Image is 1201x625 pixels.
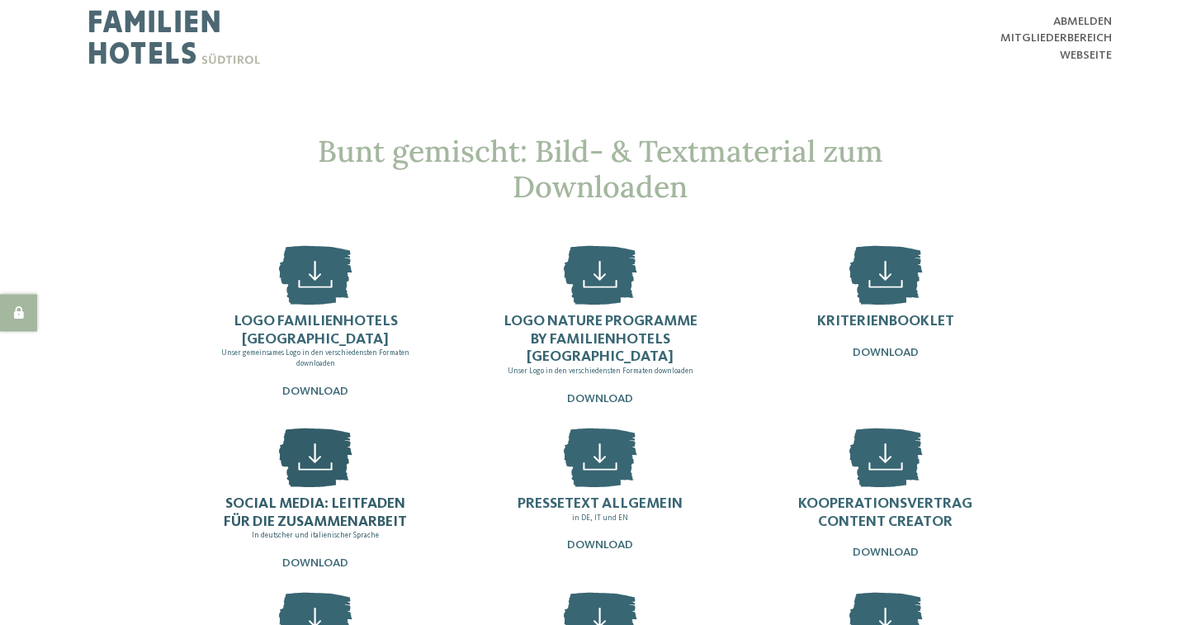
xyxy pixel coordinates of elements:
a: Kooperationsvertrag Content Creator Download [754,429,1017,571]
span: Download [853,347,919,358]
span: Download [853,547,919,558]
p: Unser gemeinsames Logo in den verschiedensten Formaten downloaden [217,348,414,369]
span: Mitgliederbereich [1000,32,1112,44]
span: Logo Nature Programme by Familienhotels [GEOGRAPHIC_DATA] [504,314,697,364]
span: Bunt gemischt: Bild- & Textmaterial zum Downloaden [318,132,883,206]
a: Pressetext allgemein in DE, IT und EN Download [469,429,731,571]
a: Webseite [1060,50,1112,63]
span: Download [567,539,633,551]
span: abmelden [1053,16,1112,27]
span: Kriterienbooklet [817,314,954,329]
p: Unser Logo in den verschiedensten Formaten downloaden [502,367,699,377]
span: Download [282,386,348,397]
a: abmelden [1053,16,1112,29]
a: Social Media: Leitfaden für die Zusammenarbeit In deutscher und italienischer Sprache Download [184,429,447,571]
span: Download [567,393,633,405]
span: Social Media: Leitfaden für die Zusammenarbeit [224,496,407,529]
span: Webseite [1060,50,1112,61]
span: Pressetext allgemein [518,496,683,511]
p: in DE, IT und EN [518,514,683,524]
a: Logo Nature Programme by Familienhotels [GEOGRAPHIC_DATA] Unser Logo in den verschiedensten Forma... [469,246,731,406]
span: Kooperationsvertrag Content Creator [798,496,972,529]
a: Logo Familienhotels [GEOGRAPHIC_DATA] Unser gemeinsames Logo in den verschiedensten Formaten down... [184,246,447,406]
span: Download [282,557,348,569]
p: In deutscher und italienischer Sprache [217,531,414,542]
a: Mitgliederbereich [1000,32,1112,45]
a: Kriterienbooklet Download [754,246,1017,406]
span: Logo Familienhotels [GEOGRAPHIC_DATA] [234,314,398,347]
